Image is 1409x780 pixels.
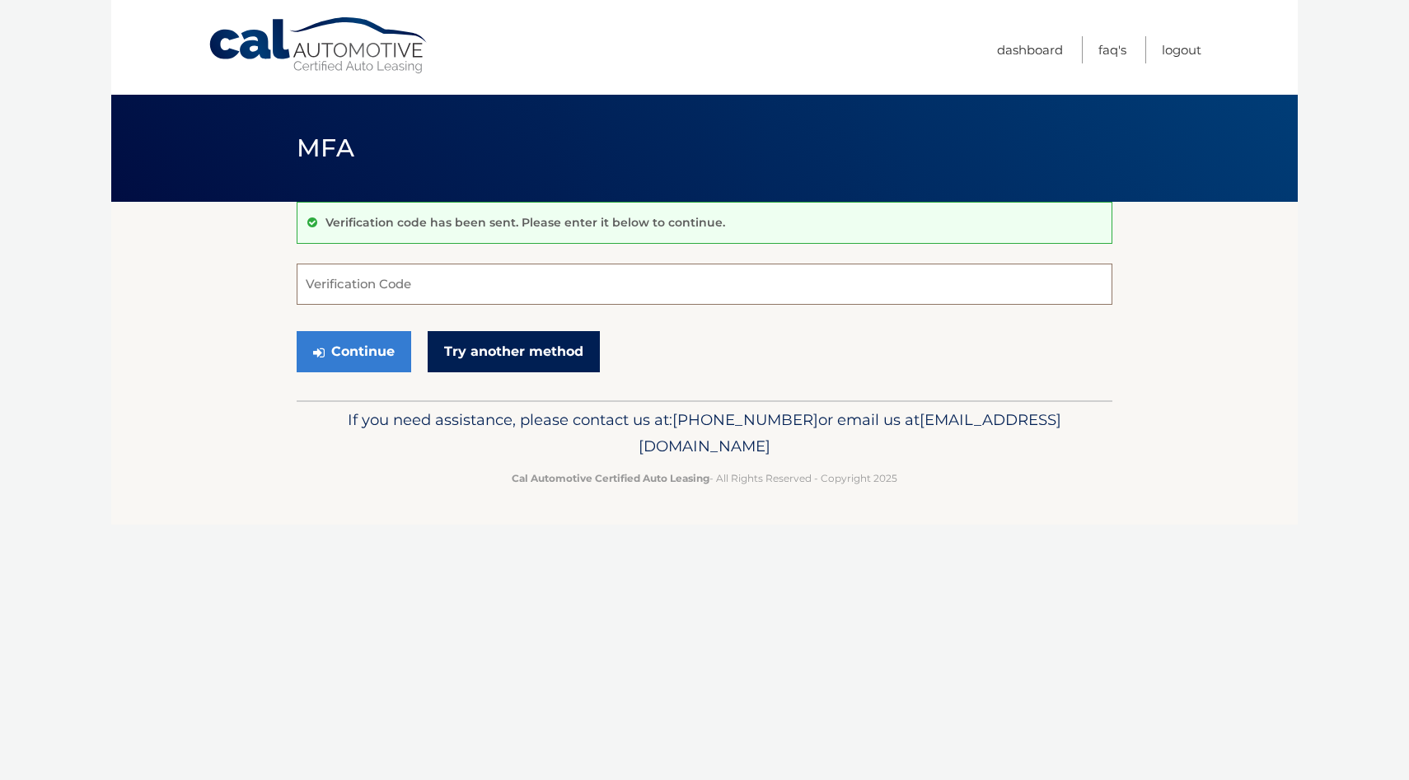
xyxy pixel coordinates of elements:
p: - All Rights Reserved - Copyright 2025 [307,469,1102,487]
span: MFA [297,133,354,163]
input: Verification Code [297,264,1112,305]
a: Try another method [428,331,600,372]
a: FAQ's [1098,36,1126,63]
p: If you need assistance, please contact us at: or email us at [307,407,1102,460]
strong: Cal Automotive Certified Auto Leasing [512,472,709,484]
a: Dashboard [997,36,1063,63]
button: Continue [297,331,411,372]
p: Verification code has been sent. Please enter it below to continue. [325,215,725,230]
a: Logout [1162,36,1201,63]
a: Cal Automotive [208,16,430,75]
span: [EMAIL_ADDRESS][DOMAIN_NAME] [639,410,1061,455]
span: [PHONE_NUMBER] [672,410,818,429]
